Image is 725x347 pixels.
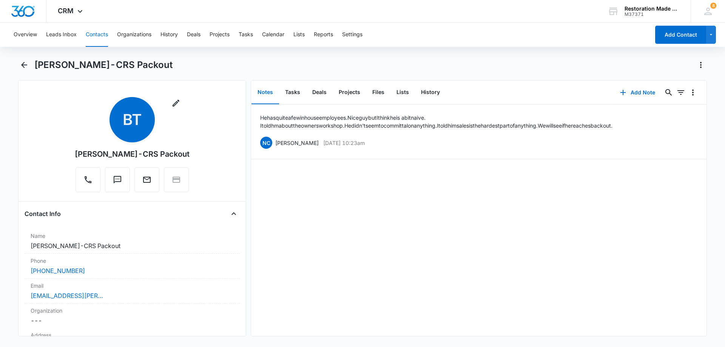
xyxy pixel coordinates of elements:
span: BT [110,97,155,142]
button: Leads Inbox [46,23,77,47]
button: Overflow Menu [687,86,699,99]
button: Deals [306,81,333,104]
button: Lists [293,23,305,47]
a: Text [105,179,130,185]
button: Add Note [612,83,663,102]
button: Files [366,81,390,104]
button: Close [228,208,240,220]
button: Projects [333,81,366,104]
span: NC [260,137,272,149]
button: Tasks [279,81,306,104]
button: Search... [663,86,675,99]
div: Organization--- [25,304,240,328]
label: Address [31,331,234,339]
button: Filters [675,86,687,99]
button: Back [18,59,30,71]
button: Settings [342,23,362,47]
label: Name [31,232,234,240]
a: Call [76,179,100,185]
div: Phone[PHONE_NUMBER] [25,254,240,279]
button: Lists [390,81,415,104]
button: Organizations [117,23,151,47]
h4: Contact Info [25,209,61,218]
div: Name[PERSON_NAME]-CRS Packout [25,229,240,254]
button: Contacts [86,23,108,47]
button: Call [76,167,100,192]
dd: [PERSON_NAME]-CRS Packout [31,241,234,250]
div: [PERSON_NAME]-CRS Packout [75,148,190,160]
label: Phone [31,257,234,265]
button: Text [105,167,130,192]
a: [EMAIL_ADDRESS][PERSON_NAME][DOMAIN_NAME] [31,291,106,300]
button: Projects [210,23,230,47]
button: History [415,81,446,104]
a: Email [134,179,159,185]
button: Reports [314,23,333,47]
button: Email [134,167,159,192]
button: Deals [187,23,201,47]
a: [PHONE_NUMBER] [31,266,85,275]
p: [DATE] 10:23am [323,139,365,147]
button: Calendar [262,23,284,47]
dd: --- [31,316,234,325]
div: account name [625,6,680,12]
span: CRM [58,7,74,15]
p: [PERSON_NAME] [275,139,319,147]
button: Overview [14,23,37,47]
div: notifications count [710,3,716,9]
p: He has quite a few in house employees. Nice guy but I think he is a bit naive. I told hm about th... [260,114,697,130]
button: Actions [695,59,707,71]
label: Email [31,282,234,290]
button: Notes [251,81,279,104]
div: Email[EMAIL_ADDRESS][PERSON_NAME][DOMAIN_NAME] [25,279,240,304]
h1: [PERSON_NAME]-CRS Packout [34,59,173,71]
button: Add Contact [655,26,706,44]
button: Tasks [239,23,253,47]
span: 8 [710,3,716,9]
div: account id [625,12,680,17]
button: History [160,23,178,47]
label: Organization [31,307,234,315]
